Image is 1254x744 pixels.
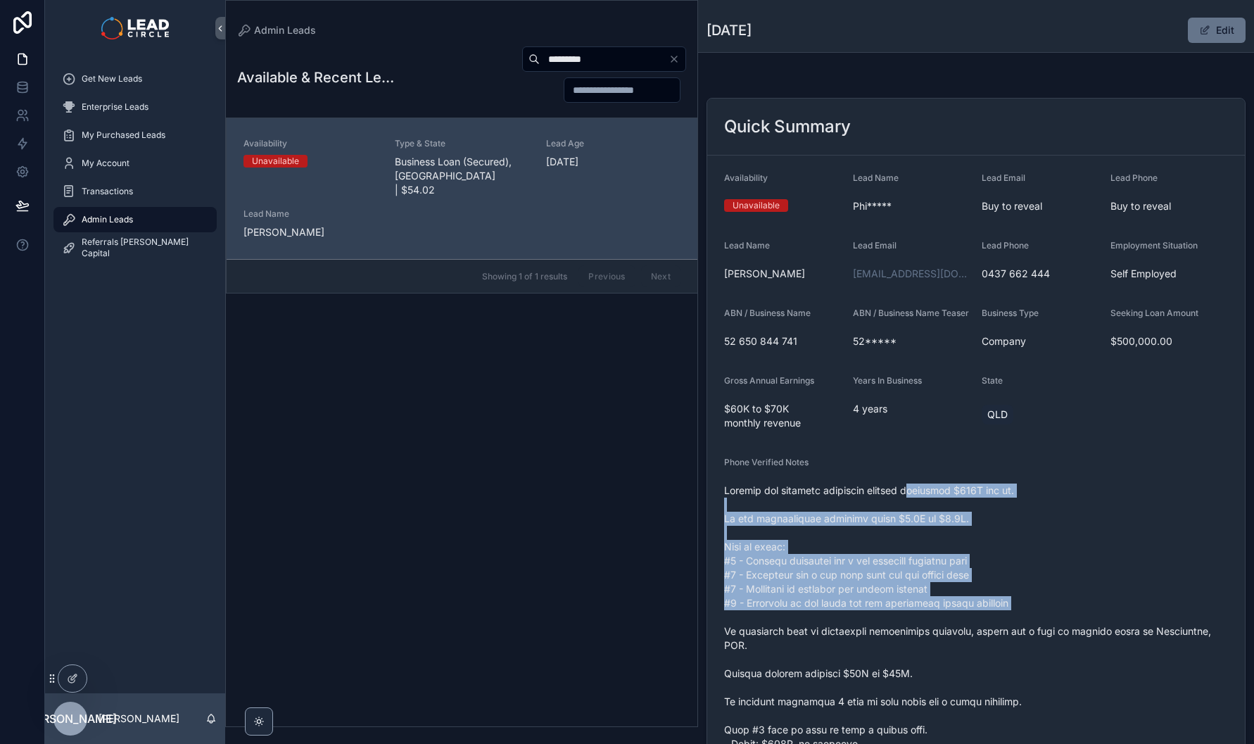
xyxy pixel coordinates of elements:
a: Referrals [PERSON_NAME] Capital [53,235,217,260]
span: [DATE] [546,155,680,169]
div: scrollable content [45,56,225,279]
span: Get New Leads [82,73,142,84]
a: Get New Leads [53,66,217,92]
span: Lead Age [546,138,680,149]
div: Unavailable [252,155,299,168]
a: Admin Leads [53,207,217,232]
span: Seeking Loan Amount [1110,308,1198,318]
span: My Purchased Leads [82,130,165,141]
img: App logo [101,17,168,39]
span: 52 650 844 741 [724,334,842,348]
p: [PERSON_NAME] [99,712,179,726]
span: Self Employed [1110,267,1228,281]
span: Showing 1 of 1 results [482,271,567,282]
a: [EMAIL_ADDRESS][DOMAIN_NAME] [853,267,970,281]
button: Clear [669,53,685,65]
button: Edit [1188,18,1246,43]
span: Years In Business [853,375,922,386]
span: Phone Verified Notes [724,457,809,467]
span: [PERSON_NAME] [243,225,378,239]
a: AvailabilityUnavailableType & StateBusiness Loan (Secured), [GEOGRAPHIC_DATA] | $54.02Lead Age[DA... [227,118,697,259]
span: My Account [82,158,129,169]
div: Unavailable [733,199,780,212]
span: $60K to $70K monthly revenue [724,402,842,430]
span: Employment Situation [1110,240,1198,251]
span: Availability [724,172,768,183]
a: Transactions [53,179,217,204]
h2: Quick Summary [724,115,851,138]
span: 0437 662 444 [982,267,1099,281]
span: Lead Name [724,240,770,251]
span: Buy to reveal [1110,199,1228,213]
span: Admin Leads [254,23,316,37]
span: Lead Name [243,208,378,220]
span: Enterprise Leads [82,101,148,113]
span: Lead Phone [1110,172,1158,183]
span: Buy to reveal [982,199,1099,213]
span: $500,000.00 [1110,334,1228,348]
span: State [982,375,1003,386]
span: [PERSON_NAME] [724,267,842,281]
span: 4 years [853,402,970,416]
span: Lead Email [982,172,1025,183]
a: My Purchased Leads [53,122,217,148]
a: My Account [53,151,217,176]
span: Lead Email [853,240,897,251]
span: ABN / Business Name Teaser [853,308,969,318]
a: Enterprise Leads [53,94,217,120]
span: [PERSON_NAME] [24,710,117,727]
span: Type & State [395,138,529,149]
h1: [DATE] [707,20,752,40]
span: Admin Leads [82,214,133,225]
h1: Available & Recent Leads [237,68,397,87]
span: QLD [987,408,1008,422]
span: Business Loan (Secured), [GEOGRAPHIC_DATA] | $54.02 [395,155,529,197]
span: Availability [243,138,378,149]
span: Transactions [82,186,133,197]
span: Gross Annual Earnings [724,375,814,386]
span: Company [982,334,1099,348]
span: Lead Name [853,172,899,183]
span: Lead Phone [982,240,1029,251]
span: ABN / Business Name [724,308,811,318]
a: Admin Leads [237,23,316,37]
span: Business Type [982,308,1039,318]
span: Referrals [PERSON_NAME] Capital [82,237,203,259]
